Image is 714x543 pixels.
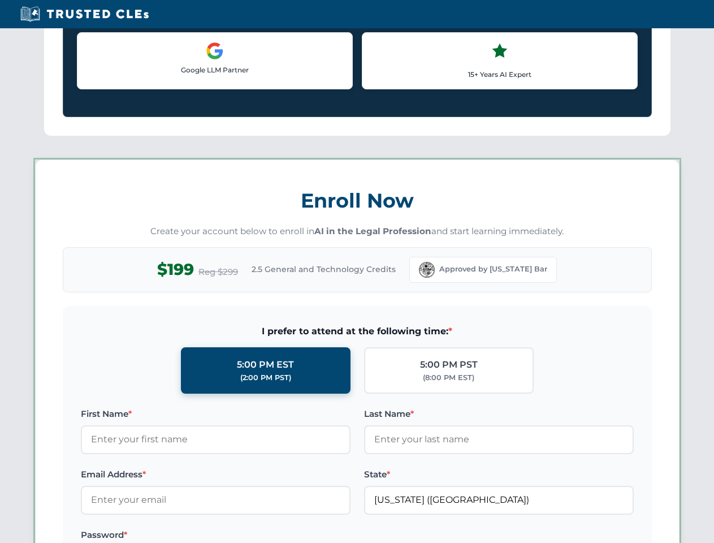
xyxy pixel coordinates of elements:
h3: Enroll Now [63,183,652,218]
input: Enter your email [81,486,350,514]
p: 15+ Years AI Expert [371,69,628,80]
label: State [364,468,634,481]
span: $199 [157,257,194,282]
div: (2:00 PM PST) [240,372,291,383]
span: 2.5 General and Technology Credits [252,263,396,275]
span: I prefer to attend at the following time: [81,324,634,339]
input: Florida (FL) [364,486,634,514]
img: Google [206,42,224,60]
p: Google LLM Partner [86,64,343,75]
img: Trusted CLEs [17,6,152,23]
div: (8:00 PM EST) [423,372,474,383]
div: 5:00 PM EST [237,357,294,372]
img: Florida Bar [419,262,435,278]
input: Enter your first name [81,425,350,454]
label: First Name [81,407,350,421]
span: Reg $299 [198,265,238,279]
div: 5:00 PM PST [420,357,478,372]
label: Last Name [364,407,634,421]
label: Email Address [81,468,350,481]
strong: AI in the Legal Profession [314,226,431,236]
label: Password [81,528,350,542]
span: Approved by [US_STATE] Bar [439,264,547,275]
input: Enter your last name [364,425,634,454]
p: Create your account below to enroll in and start learning immediately. [63,225,652,238]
